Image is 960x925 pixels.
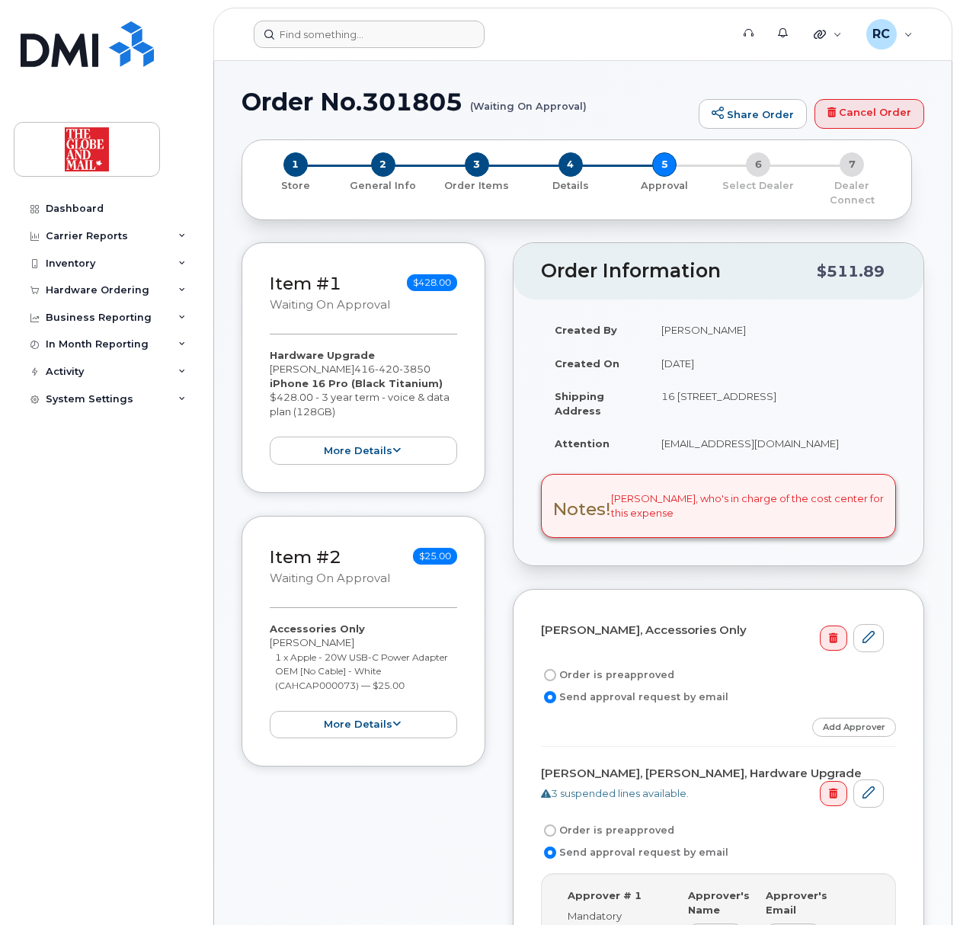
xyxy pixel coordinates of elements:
[555,390,604,417] strong: Shipping Address
[530,179,611,193] p: Details
[270,349,375,361] strong: Hardware Upgrade
[544,691,556,703] input: Send approval request by email
[541,821,674,840] label: Order is preapproved
[568,888,642,903] label: Approver # 1
[354,363,430,375] span: 416
[430,177,523,193] a: 3 Order Items
[648,379,896,427] td: 16 [STREET_ADDRESS]
[544,669,556,681] input: Order is preapproved
[541,624,884,637] h4: [PERSON_NAME], Accessories Only
[648,313,896,347] td: [PERSON_NAME]
[270,546,341,568] a: Item #2
[544,824,556,837] input: Order is preapproved
[688,888,743,917] label: Approver's Name
[541,688,728,706] label: Send approval request by email
[270,348,457,466] div: [PERSON_NAME] $428.00 - 3 year term - voice & data plan (128GB)
[242,88,691,115] h1: Order No.301805
[558,152,583,177] span: 4
[336,177,430,193] a: 2 General Info
[254,177,336,193] a: 1 Store
[544,847,556,859] input: Send approval request by email
[465,152,489,177] span: 3
[270,377,443,389] strong: iPhone 16 Pro (Black Titanium)
[436,179,517,193] p: Order Items
[766,888,821,917] label: Approver's Email
[342,179,424,193] p: General Info
[283,152,308,177] span: 1
[555,437,610,450] strong: Attention
[270,623,365,635] strong: Accessories Only
[541,261,817,282] h2: Order Information
[270,437,457,465] button: more details
[407,274,457,291] span: $428.00
[555,357,619,370] strong: Created On
[375,363,399,375] span: 420
[275,651,448,691] small: 1 x Apple - 20W USB-C Power Adapter OEM [No Cable] - White (CAHCAP000073) — $25.00
[270,711,457,739] button: more details
[541,786,884,801] div: 3 suspended lines available.
[699,99,807,130] a: Share Order
[541,666,674,684] label: Order is preapproved
[413,548,457,565] span: $25.00
[541,767,884,780] h4: [PERSON_NAME], [PERSON_NAME], Hardware Upgrade
[648,347,896,380] td: [DATE]
[270,571,390,585] small: Waiting On Approval
[399,363,430,375] span: 3850
[270,298,390,312] small: Waiting On Approval
[817,257,885,286] div: $511.89
[270,273,341,294] a: Item #1
[261,179,330,193] p: Store
[648,427,896,460] td: [EMAIL_ADDRESS][DOMAIN_NAME]
[270,622,457,739] div: [PERSON_NAME]
[371,152,395,177] span: 2
[814,99,924,130] a: Cancel Order
[555,324,617,336] strong: Created By
[523,177,617,193] a: 4 Details
[470,88,587,112] small: (Waiting On Approval)
[553,500,611,519] h3: Notes!
[541,474,896,538] div: [PERSON_NAME], who's in charge of the cost center for this expense
[541,843,728,862] label: Send approval request by email
[812,718,896,737] a: Add Approver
